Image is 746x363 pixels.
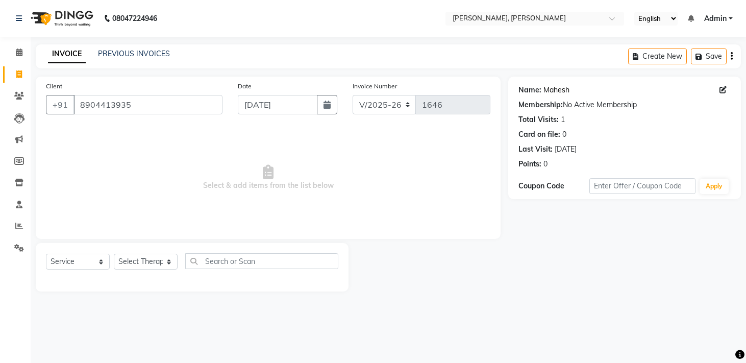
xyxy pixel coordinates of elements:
[700,179,729,194] button: Apply
[562,129,566,140] div: 0
[185,253,338,269] input: Search or Scan
[46,95,74,114] button: +91
[561,114,565,125] div: 1
[518,100,563,110] div: Membership:
[555,144,577,155] div: [DATE]
[543,159,548,170] div: 0
[518,181,589,191] div: Coupon Code
[98,49,170,58] a: PREVIOUS INVOICES
[112,4,157,33] b: 08047224946
[589,178,695,194] input: Enter Offer / Coupon Code
[48,45,86,63] a: INVOICE
[238,82,252,91] label: Date
[518,114,559,125] div: Total Visits:
[26,4,96,33] img: logo
[691,49,727,64] button: Save
[46,82,62,91] label: Client
[628,49,687,64] button: Create New
[543,85,569,95] a: Mahesh
[518,129,560,140] div: Card on file:
[518,100,731,110] div: No Active Membership
[518,159,541,170] div: Points:
[518,85,541,95] div: Name:
[518,144,553,155] div: Last Visit:
[46,127,490,229] span: Select & add items from the list below
[353,82,397,91] label: Invoice Number
[73,95,222,114] input: Search by Name/Mobile/Email/Code
[704,13,727,24] span: Admin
